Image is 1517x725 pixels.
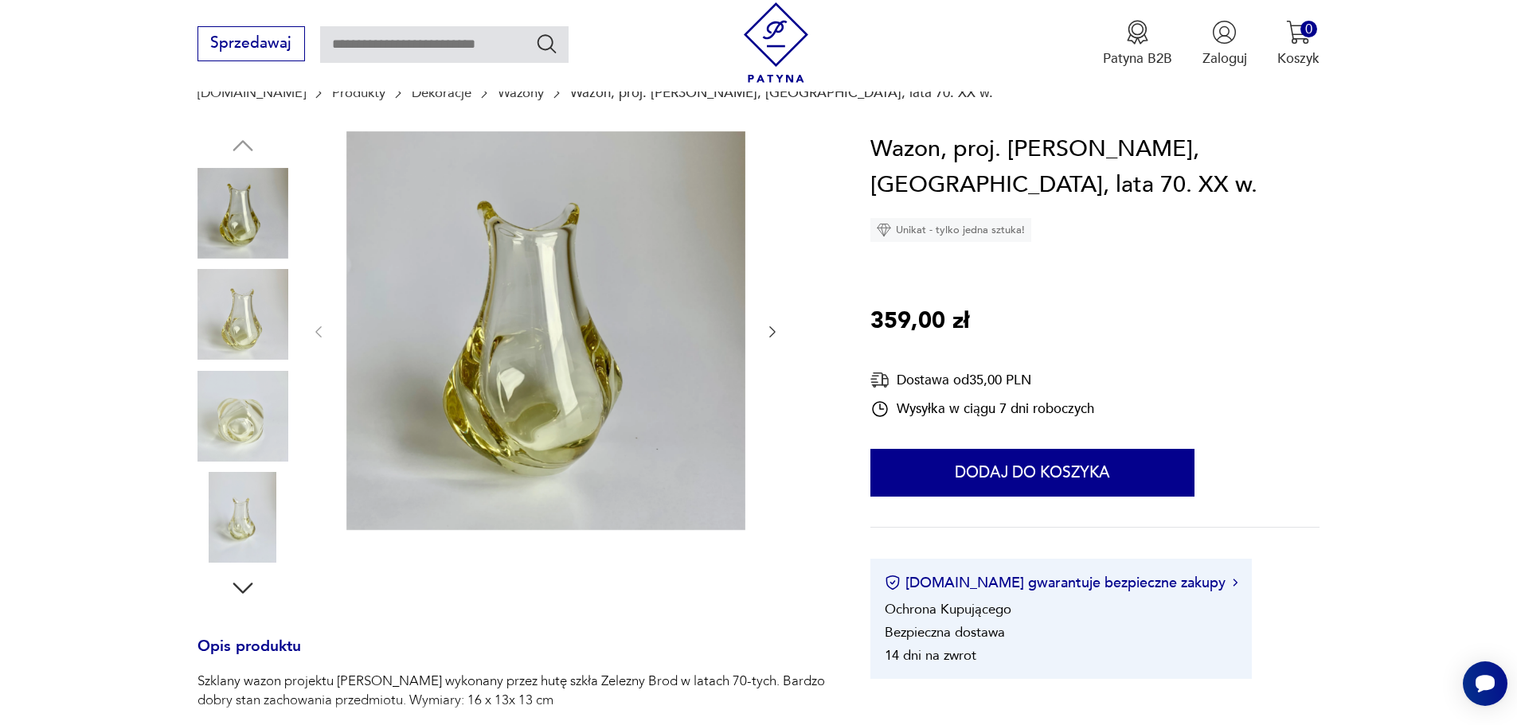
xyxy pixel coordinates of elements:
img: Ikonka użytkownika [1212,20,1237,45]
img: Ikona certyfikatu [885,575,901,591]
li: 14 dni na zwrot [885,646,976,665]
a: Sprzedawaj [197,38,305,51]
p: Zaloguj [1202,49,1247,68]
button: Sprzedawaj [197,26,305,61]
img: Ikona medalu [1125,20,1150,45]
h1: Wazon, proj. [PERSON_NAME], [GEOGRAPHIC_DATA], lata 70. XX w. [870,131,1320,204]
button: [DOMAIN_NAME] gwarantuje bezpieczne zakupy [885,573,1237,593]
img: Ikona dostawy [870,370,889,390]
div: 0 [1300,21,1317,37]
p: Szklany wazon projektu [PERSON_NAME] wykonany przez hutę szkła Zelezny Brod w latach 70-tych. Bar... [197,672,825,710]
li: Ochrona Kupującego [885,600,1011,618]
a: Wazony [498,85,544,100]
a: Ikona medaluPatyna B2B [1103,20,1172,68]
a: Dekoracje [412,85,471,100]
img: Ikona koszyka [1286,20,1311,45]
div: Wysyłka w ciągu 7 dni roboczych [870,400,1094,419]
img: Zdjęcie produktu Wazon, proj. M. Klinger, Zelezny Brod, lata 70. XX w. [197,269,288,360]
button: Szukaj [535,32,558,55]
img: Zdjęcie produktu Wazon, proj. M. Klinger, Zelezny Brod, lata 70. XX w. [197,371,288,462]
iframe: Smartsupp widget button [1463,661,1507,706]
p: Wazon, proj. [PERSON_NAME], [GEOGRAPHIC_DATA], lata 70. XX w. [570,85,993,100]
button: Patyna B2B [1103,20,1172,68]
div: Dostawa od 35,00 PLN [870,370,1094,390]
button: Zaloguj [1202,20,1247,68]
img: Zdjęcie produktu Wazon, proj. M. Klinger, Zelezny Brod, lata 70. XX w. [346,131,745,530]
img: Patyna - sklep z meblami i dekoracjami vintage [736,2,816,83]
p: Patyna B2B [1103,49,1172,68]
div: Unikat - tylko jedna sztuka! [870,218,1031,242]
p: 359,00 zł [870,303,969,340]
img: Ikona diamentu [877,223,891,237]
img: Zdjęcie produktu Wazon, proj. M. Klinger, Zelezny Brod, lata 70. XX w. [197,472,288,563]
button: Dodaj do koszyka [870,449,1194,497]
a: [DOMAIN_NAME] [197,85,306,100]
img: Zdjęcie produktu Wazon, proj. M. Klinger, Zelezny Brod, lata 70. XX w. [197,168,288,259]
a: Produkty [332,85,385,100]
p: Koszyk [1277,49,1320,68]
h3: Opis produktu [197,641,825,672]
img: Ikona strzałki w prawo [1233,579,1237,587]
button: 0Koszyk [1277,20,1320,68]
li: Bezpieczna dostawa [885,623,1005,641]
